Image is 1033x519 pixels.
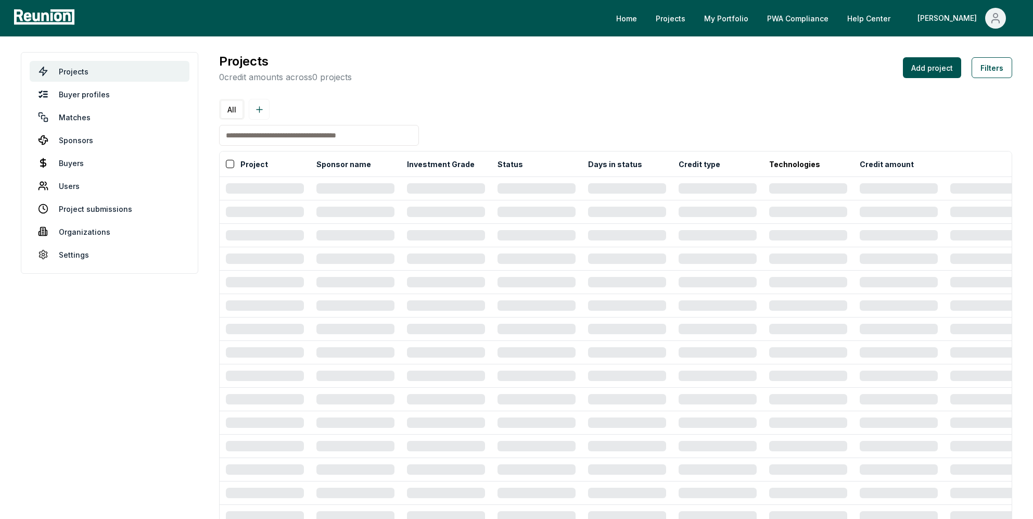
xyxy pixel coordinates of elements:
button: Credit type [677,154,722,174]
button: Investment Grade [405,154,477,174]
button: Filters [972,57,1012,78]
div: [PERSON_NAME] [917,8,981,29]
a: Projects [647,8,694,29]
button: All [221,101,243,118]
button: Days in status [586,154,644,174]
a: Project submissions [30,198,189,219]
p: 0 credit amounts across 0 projects [219,71,352,83]
a: Settings [30,244,189,265]
button: [PERSON_NAME] [909,8,1014,29]
button: Credit amount [858,154,916,174]
a: Buyer profiles [30,84,189,105]
button: Project [238,154,270,174]
button: Status [495,154,525,174]
a: Help Center [839,8,899,29]
a: Home [608,8,645,29]
a: Users [30,175,189,196]
a: Sponsors [30,130,189,150]
a: PWA Compliance [759,8,837,29]
a: Projects [30,61,189,82]
a: Organizations [30,221,189,242]
nav: Main [608,8,1023,29]
button: Sponsor name [314,154,373,174]
button: Add project [903,57,961,78]
a: My Portfolio [696,8,757,29]
a: Matches [30,107,189,128]
h3: Projects [219,52,352,71]
a: Buyers [30,153,189,173]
